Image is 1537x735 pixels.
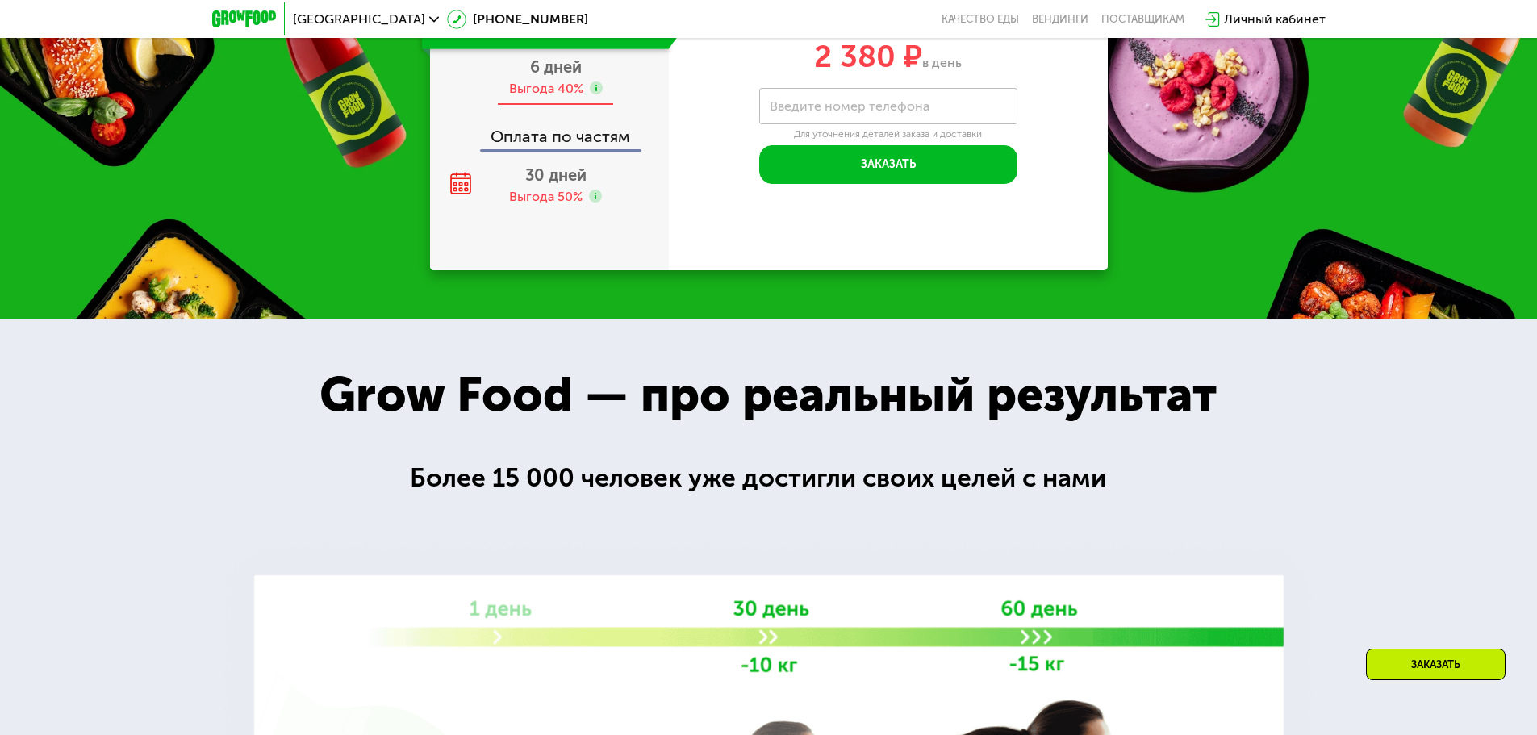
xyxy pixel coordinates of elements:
[293,13,425,26] span: [GEOGRAPHIC_DATA]
[432,112,669,149] div: Оплата по частям
[1366,649,1506,680] div: Заказать
[284,358,1252,431] div: Grow Food — про реальный результат
[814,38,922,75] span: 2 380 ₽
[410,458,1127,498] div: Более 15 000 человек уже достигли своих целей с нами
[942,13,1019,26] a: Качество еды
[530,57,582,77] span: 6 дней
[509,188,583,206] div: Выгода 50%
[1101,13,1184,26] div: поставщикам
[759,128,1017,141] div: Для уточнения деталей заказа и доставки
[770,102,929,111] label: Введите номер телефона
[525,165,587,185] span: 30 дней
[759,145,1017,184] button: Заказать
[922,55,962,70] span: в день
[447,10,588,29] a: [PHONE_NUMBER]
[509,80,583,98] div: Выгода 40%
[1032,13,1088,26] a: Вендинги
[1224,10,1326,29] div: Личный кабинет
